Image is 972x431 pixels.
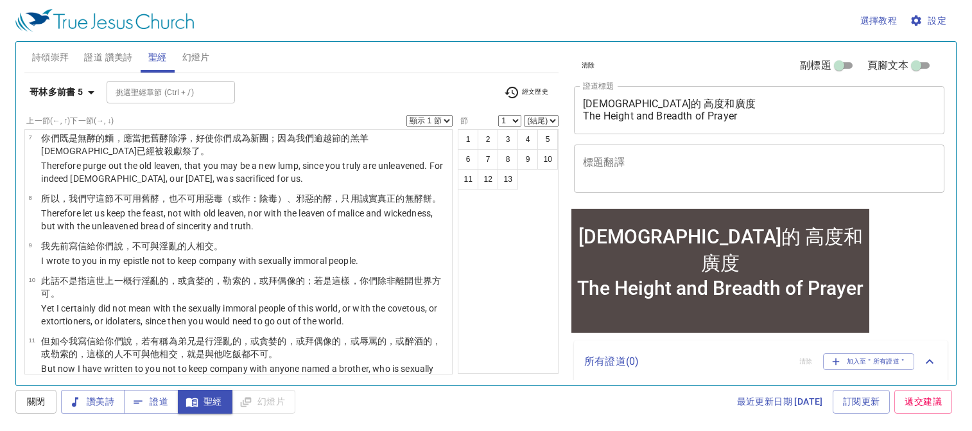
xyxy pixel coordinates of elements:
wg235: 用 [351,193,442,204]
span: 關閉 [26,394,46,410]
wg2075: 無酵 [41,133,369,156]
wg1992: 給你們 [87,241,223,251]
wg5100: 不 [123,349,278,359]
span: 選擇教程 [860,13,898,29]
wg4874: ，就是與他 [178,349,278,359]
wg2219: 除淨 [41,133,369,156]
span: 證道 [134,394,168,410]
wg2549: 的酵 [314,193,441,204]
button: 加入至＂所有證道＂ [823,353,915,370]
wg5547: 已經 [137,146,209,156]
wg5620: ，我們守這節 [60,193,441,204]
button: 7 [478,149,498,170]
span: 聖經 [188,394,222,410]
button: 經文歷史 [496,83,556,102]
button: 哥林多前書 5 [24,80,104,104]
wg3366: 可用 [187,193,441,204]
wg1722: 誠實 [360,193,441,204]
wg2443: 使你們成為 [41,133,369,156]
button: 5 [537,129,558,150]
p: 此話不 [41,274,448,300]
p: 但 [41,335,448,360]
button: 設定 [907,9,951,33]
wg4874: 。 [214,241,223,251]
p: 你們既是 [41,132,448,157]
wg3570: 我寫 [41,336,441,359]
span: 9 [28,242,31,249]
wg3361: 可用 [123,193,441,204]
p: 所以 [41,192,448,205]
wg1125: 信 [78,241,223,251]
wg4123: ，勒索的 [41,276,441,299]
button: 10 [537,149,558,170]
wg4906: 都不 [241,349,278,359]
wg3366: 可。 [259,349,277,359]
wg5108: 吃飯 [223,349,277,359]
wg3820: 酵 [41,133,369,156]
wg3361: 可與他相交 [132,349,277,359]
button: 聖經 [178,390,232,414]
wg106: 餅。 [423,193,441,204]
p: Therefore purge out the old leaven, that you may be a new lump, since you truly are unleavened. F... [41,159,448,185]
span: 詩頌崇拜 [32,49,69,66]
wg1161: 如今 [41,336,441,359]
wg3756: 是指這 [41,276,441,299]
span: 幻燈片 [182,49,210,66]
iframe: from-child [569,206,872,335]
wg4205: ，或 [41,336,441,359]
wg3361: 可與淫亂的人 [141,241,223,251]
input: Type Bible Reference [110,85,210,100]
span: 最近更新日期 [DATE] [737,394,823,410]
button: 讚美詩 [61,390,125,414]
wg2532: 被殺獻祭 [155,146,209,156]
p: Therefore let us keep the feast, not with old leaven, nor with the leaven of malice and wickednes... [41,207,448,233]
button: 清除 [574,58,603,73]
a: 訂閱更新 [833,390,890,414]
wg1722: 舊 [141,193,441,204]
wg1858: 不 [114,193,442,204]
img: True Jesus Church [15,9,194,32]
wg727: ，這樣的人 [78,349,277,359]
wg4205: ，或 [41,276,441,299]
span: 訂閱更新 [843,394,880,410]
button: 6 [458,149,478,170]
span: 遞交建議 [905,394,942,410]
wg1125: 信給你們 [41,336,441,359]
label: 上一節 (←, ↑) 下一節 (→, ↓) [26,117,114,125]
button: 11 [458,169,478,189]
span: 副標題 [800,58,831,73]
span: 頁腳文本 [867,58,909,73]
button: 選擇教程 [855,9,903,33]
wg5213: 說，若 [41,336,441,359]
textarea: [DEMOGRAPHIC_DATA]的 高度和廣度 The Height and Breadth of Prayer [583,98,935,122]
wg225: 的無酵 [395,193,441,204]
wg5127: 世 [41,276,441,299]
span: 讚美詩 [71,394,114,410]
p: 所有證道 ( 0 ) [584,354,789,369]
wg3843: 行淫亂的 [41,276,441,299]
p: 我先前寫 [41,240,358,252]
button: 9 [517,149,538,170]
wg2228: 行淫亂的 [41,336,441,359]
wg2380: 了。 [191,146,209,156]
b: 哥林多前書 5 [30,84,83,100]
wg80: 是 [41,336,441,359]
span: 經文歷史 [504,85,548,100]
wg4189: （或作：陰毒）、邪惡 [223,193,441,204]
span: 清除 [582,60,595,71]
wg2228: 貪婪的 [41,276,441,299]
div: 所有證道(0)清除加入至＂所有證道＂ [574,340,948,383]
span: 10 [28,276,35,283]
a: 最近更新日期 [DATE] [732,390,828,414]
span: 11 [28,337,35,344]
span: 設定 [912,13,946,29]
wg2219: ，只 [332,193,441,204]
button: 4 [517,129,538,150]
wg3820: 酵 [150,193,441,204]
wg5213: 說，不 [114,241,223,251]
button: 12 [478,169,498,189]
wg1505: 真正 [378,193,441,204]
button: 13 [498,169,518,189]
button: 1 [458,129,478,150]
wg106: 的麵，應當 [41,133,369,156]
